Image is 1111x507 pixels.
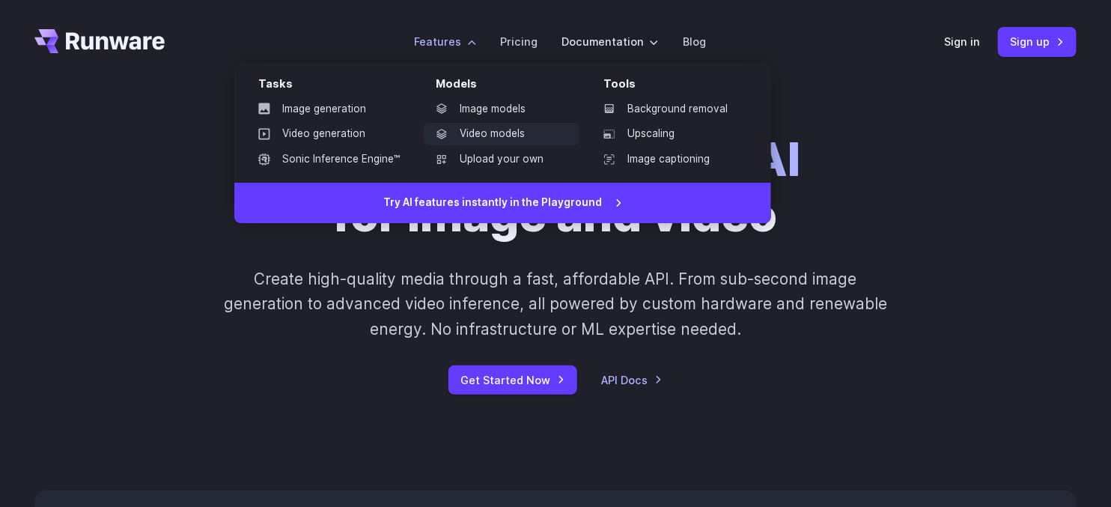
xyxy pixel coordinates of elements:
[944,33,980,50] a: Sign in
[234,183,771,223] a: Try AI features instantly in the Playground
[34,29,165,53] a: Go to /
[603,75,747,98] div: Tools
[246,98,412,121] a: Image generation
[448,365,577,395] a: Get Started Now
[436,75,579,98] div: Models
[258,75,412,98] div: Tasks
[601,371,663,389] a: API Docs
[246,123,412,145] a: Video generation
[424,123,579,145] a: Video models
[424,148,579,171] a: Upload your own
[246,148,412,171] a: Sonic Inference Engine™
[998,27,1077,56] a: Sign up
[424,98,579,121] a: Image models
[591,123,747,145] a: Upscaling
[683,33,706,50] a: Blog
[561,33,659,50] label: Documentation
[414,33,476,50] label: Features
[591,148,747,171] a: Image captioning
[591,98,747,121] a: Background removal
[222,267,889,341] p: Create high-quality media through a fast, affordable API. From sub-second image generation to adv...
[500,33,538,50] a: Pricing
